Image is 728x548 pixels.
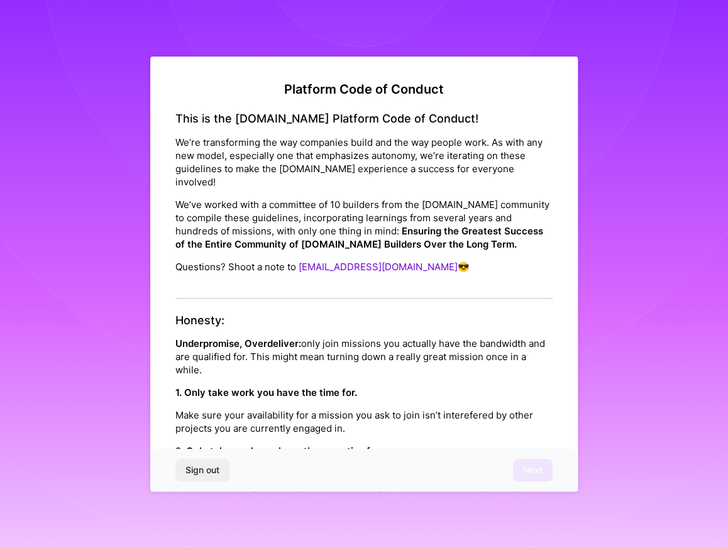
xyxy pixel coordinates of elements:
strong: 2. Only take work you have the expertise for. [175,445,382,457]
p: Make sure your availability for a mission you ask to join isn’t interefered by other projects you... [175,408,553,435]
strong: 1. Only take work you have the time for. [175,386,357,398]
p: We’ve worked with a committee of 10 builders from the [DOMAIN_NAME] community to compile these gu... [175,198,553,251]
h4: Honesty: [175,314,553,327]
h4: This is the [DOMAIN_NAME] Platform Code of Conduct! [175,112,553,126]
p: only join missions you actually have the bandwidth and are qualified for. This might mean turning... [175,337,553,376]
span: Sign out [185,464,219,476]
a: [EMAIL_ADDRESS][DOMAIN_NAME] [299,261,458,273]
p: Questions? Shoot a note to 😎 [175,260,553,273]
h2: Platform Code of Conduct [175,82,553,97]
strong: Underpromise, Overdeliver: [175,337,301,349]
button: Sign out [175,459,229,481]
p: We’re transforming the way companies build and the way people work. As with any new model, especi... [175,136,553,189]
strong: Ensuring the Greatest Success of the Entire Community of [DOMAIN_NAME] Builders Over the Long Term. [175,225,543,250]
